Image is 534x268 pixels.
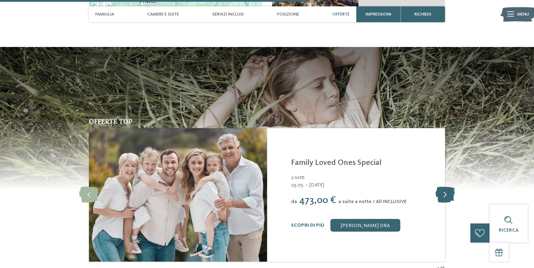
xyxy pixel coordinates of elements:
[291,223,324,228] a: Scopri di più
[332,12,350,17] span: Offerte
[277,12,299,17] span: Posizione
[299,196,336,205] span: 473,00 €
[212,12,244,17] span: Servizi inclusi
[291,159,381,167] a: Family Loved Ones Special
[366,12,391,17] span: Impressioni
[89,117,132,125] span: Offerte top
[91,3,114,12] img: Google
[414,12,431,17] span: richiedi
[95,12,114,17] span: Famiglia
[291,175,304,180] span: 2 notti
[331,219,400,232] a: [PERSON_NAME] ora
[338,199,407,204] span: a suite a notte / All INCLUSIVE
[147,12,179,17] span: Camere e Suite
[91,3,114,12] a: Open this area in Google Maps (opens a new window)
[499,228,518,233] span: Ricerca
[291,199,297,204] span: da
[291,181,437,189] span: 29.05. – [DATE]
[89,128,267,262] img: Family Loved Ones Special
